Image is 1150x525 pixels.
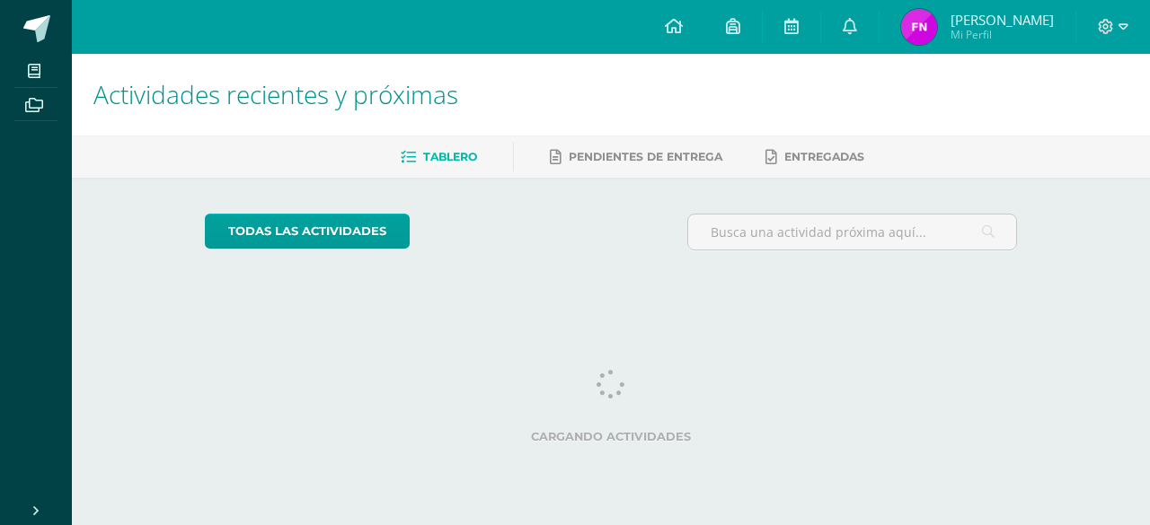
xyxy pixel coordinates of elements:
a: Entregadas [765,143,864,171]
span: Mi Perfil [951,27,1054,42]
span: Pendientes de entrega [569,150,722,163]
span: Tablero [423,150,477,163]
span: Entregadas [784,150,864,163]
span: Actividades recientes y próximas [93,77,458,111]
img: 4b914206d56e27c13b343e4d315c9ba0.png [901,9,937,45]
a: Tablero [401,143,477,171]
input: Busca una actividad próxima aquí... [688,214,1017,249]
span: [PERSON_NAME] [951,11,1054,29]
label: Cargando actividades [205,430,1018,443]
a: todas las Actividades [205,214,410,249]
a: Pendientes de entrega [550,143,722,171]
